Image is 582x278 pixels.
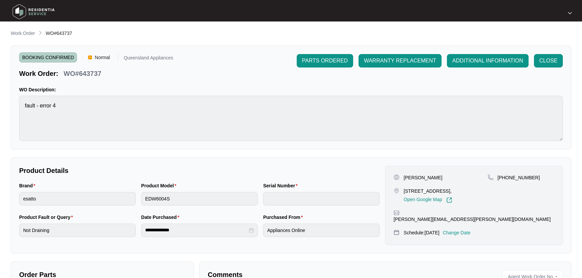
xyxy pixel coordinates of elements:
input: Purchased From [263,224,380,237]
button: PARTS ORDERED [297,54,353,67]
a: Work Order [9,30,36,37]
label: Date Purchased [141,214,182,221]
p: WO#643737 [64,69,101,78]
span: CLOSE [539,57,557,65]
p: Product Details [19,166,380,175]
span: WO#643737 [46,31,72,36]
input: Brand [19,192,136,205]
label: Product Model [141,182,179,189]
span: BOOKING CONFIRMED [19,52,77,62]
p: Change Date [443,229,471,236]
a: Open Google Map [404,197,452,203]
p: Work Order [11,30,35,37]
input: Serial Number [263,192,380,205]
button: CLOSE [534,54,563,67]
p: Queensland Appliances [124,55,173,62]
label: Brand [19,182,38,189]
p: Work Order: [19,69,58,78]
img: map-pin [393,188,400,194]
label: Serial Number [263,182,300,189]
p: [PERSON_NAME] [404,174,442,181]
input: Date Purchased [145,227,248,234]
label: Product Fault or Query [19,214,76,221]
img: chevron-right [38,30,43,36]
span: WARRANTY REPLACEMENT [364,57,436,65]
img: map-pin [393,229,400,235]
p: [PHONE_NUMBER] [498,174,540,181]
img: Vercel Logo [88,55,92,59]
img: dropdown arrow [568,11,572,15]
button: WARRANTY REPLACEMENT [359,54,442,67]
img: residentia service logo [10,2,57,22]
button: ADDITIONAL INFORMATION [447,54,529,67]
input: Product Model [141,192,258,205]
img: map-pin [393,210,400,216]
p: [PERSON_NAME][EMAIL_ADDRESS][PERSON_NAME][DOMAIN_NAME] [393,216,551,223]
p: Schedule: [DATE] [404,229,439,236]
img: Link-External [446,197,452,203]
span: PARTS ORDERED [302,57,348,65]
span: Normal [92,52,113,62]
span: ADDITIONAL INFORMATION [452,57,523,65]
textarea: fault - error 4 [19,96,563,141]
p: WO Description: [19,86,563,93]
p: [STREET_ADDRESS], [404,188,452,194]
img: user-pin [393,174,400,180]
label: Purchased From [263,214,305,221]
input: Product Fault or Query [19,224,136,237]
img: map-pin [488,174,494,180]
